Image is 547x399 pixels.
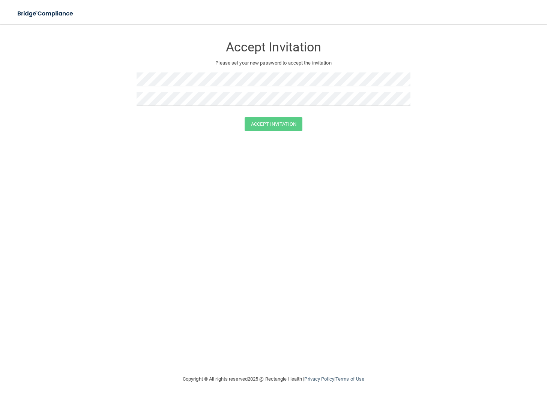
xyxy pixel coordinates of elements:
[11,6,80,21] img: bridge_compliance_login_screen.278c3ca4.svg
[137,40,410,54] h3: Accept Invitation
[245,117,302,131] button: Accept Invitation
[137,367,410,391] div: Copyright © All rights reserved 2025 @ Rectangle Health | |
[304,376,334,382] a: Privacy Policy
[142,59,405,68] p: Please set your new password to accept the invitation
[335,376,364,382] a: Terms of Use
